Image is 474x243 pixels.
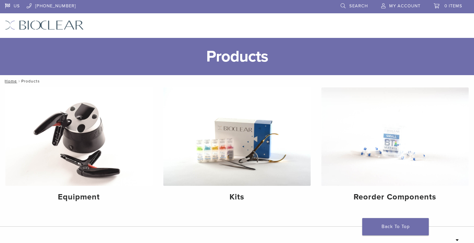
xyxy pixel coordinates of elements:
[389,3,420,9] span: My Account
[17,79,21,83] span: /
[362,218,429,235] a: Back To Top
[5,20,84,30] img: Bioclear
[349,3,368,9] span: Search
[163,87,311,207] a: Kits
[327,191,463,203] h4: Reorder Components
[5,87,153,186] img: Equipment
[163,87,311,186] img: Kits
[444,3,462,9] span: 0 items
[169,191,305,203] h4: Kits
[11,191,147,203] h4: Equipment
[321,87,469,186] img: Reorder Components
[5,87,153,207] a: Equipment
[3,79,17,83] a: Home
[321,87,469,207] a: Reorder Components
